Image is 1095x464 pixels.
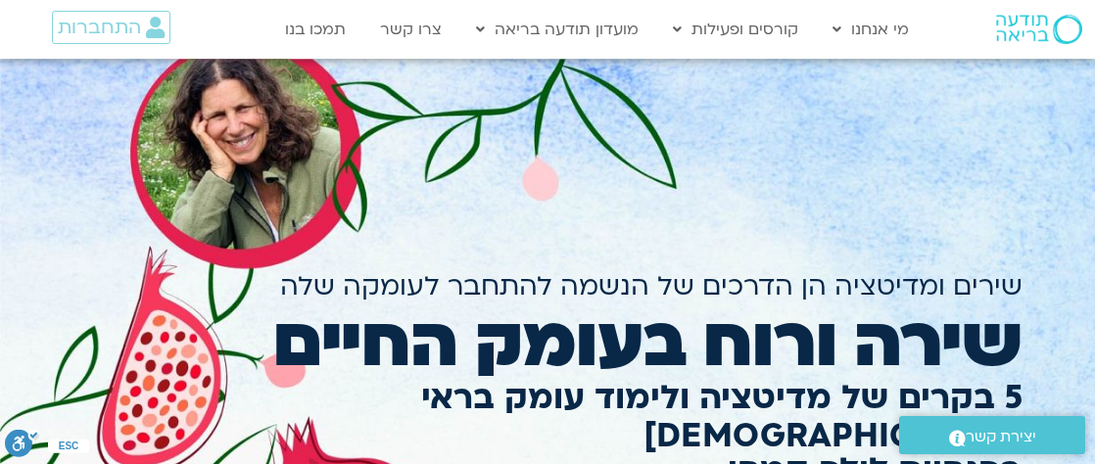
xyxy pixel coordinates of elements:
[58,17,141,38] span: התחברות
[72,271,1023,302] h2: שירים ומדיטציה הן הדרכים של הנשמה להתחבר לעומקה שלה
[996,15,1082,44] img: תודעה בריאה
[275,11,356,48] a: תמכו בנו
[663,11,808,48] a: קורסים ופעילות
[52,11,170,44] a: התחברות
[823,11,919,48] a: מי אנחנו
[72,302,1023,383] h2: שירה ורוח בעומק החיים
[72,379,1023,455] h2: 5 בקרים של מדיטציה ולימוד עומק בראי [DEMOGRAPHIC_DATA]
[370,11,452,48] a: צרו קשר
[899,416,1085,454] a: יצירת קשר
[966,424,1036,450] span: יצירת קשר
[466,11,648,48] a: מועדון תודעה בריאה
